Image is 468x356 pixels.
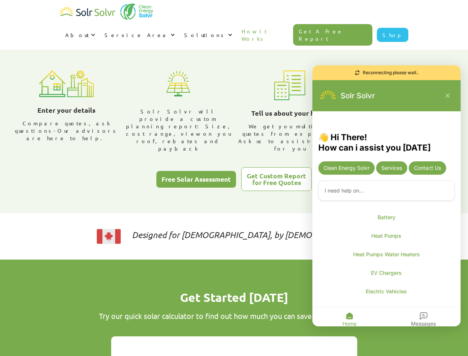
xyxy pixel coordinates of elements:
[293,24,372,46] a: Get A Free Report
[341,90,375,101] div: Solr Solvr
[342,320,356,327] div: Home
[318,247,455,262] a: Open link Heat Pumps Water Heaters
[441,89,455,103] button: Close chatbot
[363,69,419,76] div: Reconnecting please wait..
[318,284,455,299] a: Open link Electric Vehicles
[237,122,343,152] div: We get you multiple quotes from experts. Ask us to assist-we work for you
[179,24,236,46] div: Solutions
[318,302,455,318] a: Open link Photovoltaic Shingles
[318,132,455,152] div: 👋 Hi There! How can i assist you [DATE]
[236,20,293,50] a: How It Works
[377,28,408,42] a: Shop
[312,65,461,326] div: Chatbot is open
[125,108,231,152] div: Solr Solvr will provide a custom planning report: Size, cost range, view on you roof, rebates and...
[318,228,455,244] a: Open link Heat Pumps
[312,308,386,331] div: Open Home tab
[386,308,461,331] div: Open Messages tab
[162,176,231,182] div: Free Solar Assessment
[184,31,226,39] div: Solutions
[241,167,312,191] a: Get Custom Reportfor Free Quotes
[99,24,179,46] div: Service Area
[251,108,329,119] h3: Tell us about your home
[65,31,89,39] div: About
[442,330,461,349] button: Close chatbot widget
[60,24,99,46] div: About
[318,86,338,105] img: 1702586718.png
[318,210,455,225] a: Open link Battery
[409,161,446,175] div: Send Contact Us
[37,105,96,116] h3: Enter your details
[132,231,374,238] p: Designed for [DEMOGRAPHIC_DATA], by [DEMOGRAPHIC_DATA]
[376,161,407,175] div: Send Tell me more about your services
[75,289,394,306] h1: Get Started [DATE]
[411,320,436,327] div: Messages
[104,31,169,39] div: Service Area
[318,161,375,175] div: Send Tell me more about clean energy
[75,311,394,320] div: Try our quick solar calculator to find out how much you can save from going solar
[318,265,455,281] a: Open link EV Chargers
[156,171,236,188] a: Free Solar Assessment
[14,119,120,142] div: Compare quotes, ask questions-Our advisors are here to help.
[247,172,306,185] div: Get Custom Report for Free Quotes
